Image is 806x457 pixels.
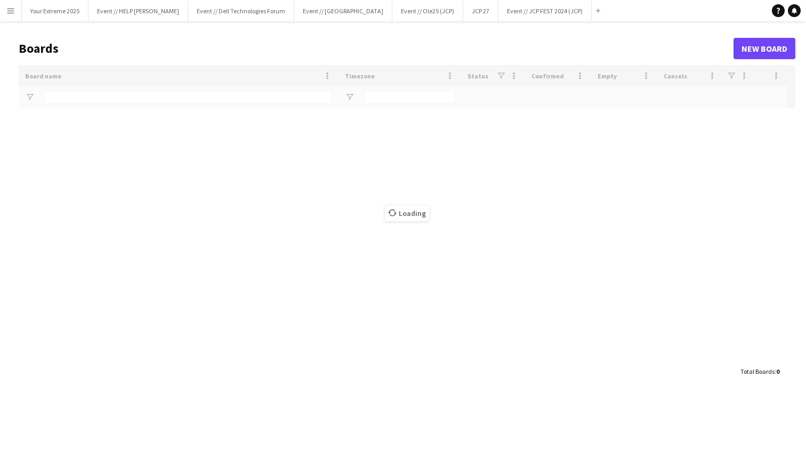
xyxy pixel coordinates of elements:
[19,41,734,57] h1: Boards
[294,1,392,21] button: Event // [GEOGRAPHIC_DATA]
[463,1,498,21] button: JCP 27
[776,367,779,375] span: 0
[22,1,88,21] button: Your Extreme 2025
[498,1,592,21] button: Event // JCP FEST 2024 (JCP)
[740,361,779,382] div: :
[392,1,463,21] button: Event // Ole25 (JCP)
[188,1,294,21] button: Event // Dell Technologies Forum
[385,205,429,221] span: Loading
[88,1,188,21] button: Event // HELP [PERSON_NAME]
[740,367,775,375] span: Total Boards
[734,38,795,59] a: New Board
